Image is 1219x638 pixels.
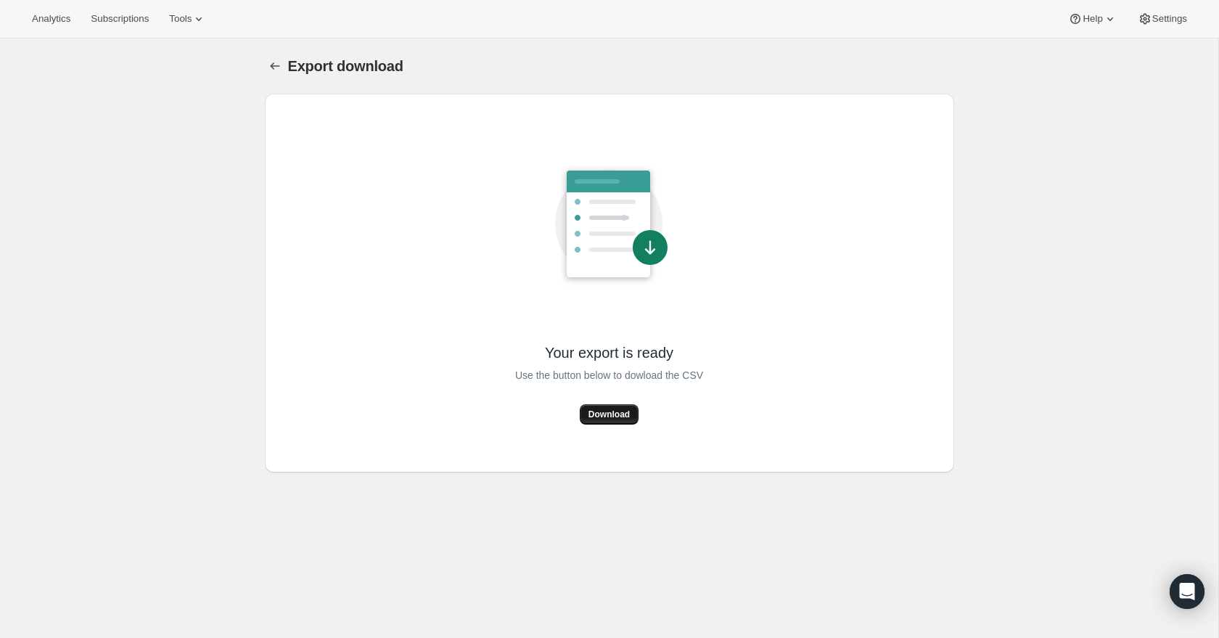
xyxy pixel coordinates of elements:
[515,367,703,384] span: Use the button below to dowload the CSV
[265,56,285,76] button: Export download
[82,9,157,29] button: Subscriptions
[1129,9,1196,29] button: Settings
[91,13,149,25] span: Subscriptions
[545,343,673,362] span: Your export is ready
[160,9,215,29] button: Tools
[1059,9,1125,29] button: Help
[580,404,639,425] button: Download
[23,9,79,29] button: Analytics
[1152,13,1187,25] span: Settings
[32,13,70,25] span: Analytics
[169,13,192,25] span: Tools
[1170,574,1204,609] div: Open Intercom Messenger
[1083,13,1102,25] span: Help
[588,409,630,420] span: Download
[288,58,403,74] span: Export download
